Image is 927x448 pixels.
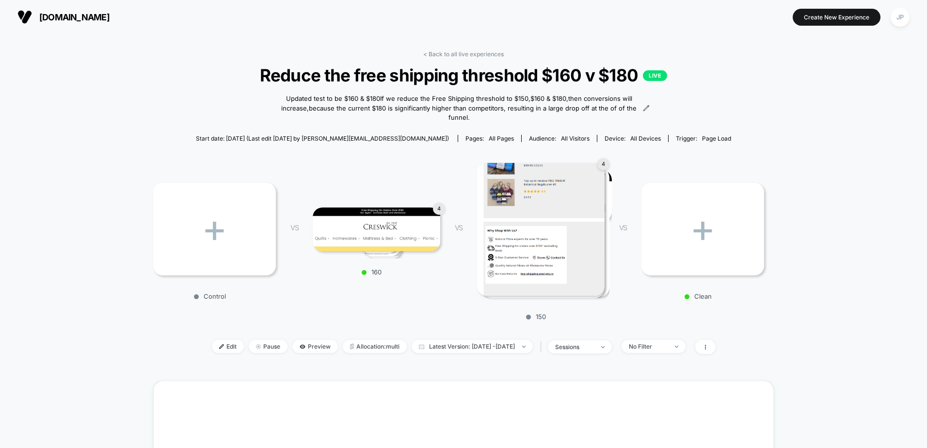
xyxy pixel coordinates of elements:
[423,50,504,58] a: < Back to all live experiences
[630,135,661,142] span: all devices
[619,224,627,232] span: VS
[249,340,288,353] span: Pause
[308,268,435,276] p: 160
[888,7,912,27] button: JP
[343,340,407,353] span: Allocation: multi
[675,346,678,348] img: end
[702,135,731,142] span: Page Load
[641,183,764,275] div: +
[290,224,298,232] span: VS
[412,340,533,353] span: Latest Version: [DATE] - [DATE]
[184,65,743,85] span: Reduce the free shipping threshold $160 v $180
[313,208,440,251] img: 160 main
[292,340,338,353] span: Preview
[433,203,445,215] div: 4
[477,163,605,296] img: 150 main
[489,135,514,142] span: all pages
[17,10,32,24] img: Visually logo
[555,343,594,351] div: sessions
[196,135,449,142] span: Start date: [DATE] (Last edit [DATE] by [PERSON_NAME][EMAIL_ADDRESS][DOMAIN_NAME])
[455,224,463,232] span: VS
[637,292,759,300] p: Clean
[219,344,224,349] img: edit
[277,94,640,123] span: Updated test to be $160 & $180If we reduce the Free Shipping threshold to $150,$160 & $180,then c...
[601,346,605,348] img: end
[350,344,354,349] img: rebalance
[465,135,514,142] div: Pages:
[597,135,668,142] span: Device:
[419,344,424,349] img: calendar
[212,340,244,353] span: Edit
[597,158,609,170] div: 4
[538,340,548,354] span: |
[529,135,590,142] div: Audience:
[643,70,667,81] p: LIVE
[39,12,110,22] span: [DOMAIN_NAME]
[256,344,261,349] img: end
[676,135,731,142] div: Trigger:
[793,9,880,26] button: Create New Experience
[629,343,668,350] div: No Filter
[522,346,526,348] img: end
[472,313,600,320] p: 150
[891,8,910,27] div: JP
[561,135,590,142] span: All Visitors
[15,9,112,25] button: [DOMAIN_NAME]
[148,292,271,300] p: Control
[153,183,276,275] div: +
